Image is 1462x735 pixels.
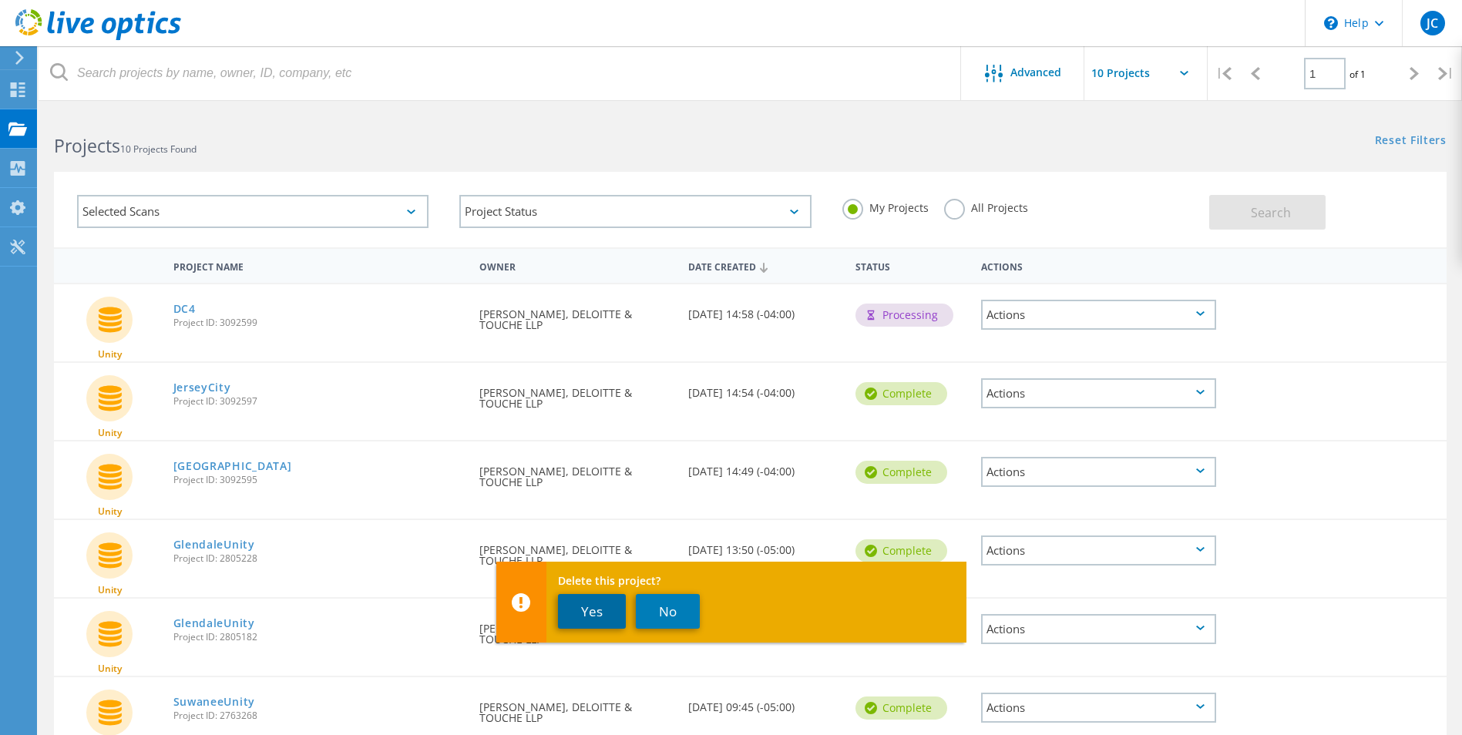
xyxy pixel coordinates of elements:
div: [PERSON_NAME], DELOITTE & TOUCHE LLP [472,441,681,503]
div: Owner [472,251,681,280]
div: [DATE] 14:58 (-04:00) [681,284,848,335]
div: [DATE] 14:54 (-04:00) [681,363,848,414]
label: My Projects [842,199,929,213]
div: Actions [981,457,1216,487]
div: Actions [981,693,1216,723]
div: Actions [981,300,1216,330]
div: Complete [855,461,947,484]
a: Reset Filters [1375,135,1447,148]
button: No [636,594,700,629]
span: Project ID: 3092597 [173,397,465,406]
span: Delete this project? [558,576,953,586]
div: [PERSON_NAME], DELOITTE & TOUCHE LLP [472,363,681,425]
div: [DATE] 13:50 (-05:00) [681,520,848,571]
span: Project ID: 3092599 [173,318,465,327]
button: Search [1209,195,1326,230]
a: [GEOGRAPHIC_DATA] [173,461,292,472]
a: Live Optics Dashboard [15,32,181,43]
div: Complete [855,539,947,562]
span: Unity [98,507,122,516]
div: Project Name [166,251,472,280]
div: Actions [981,535,1216,566]
div: Actions [981,614,1216,644]
span: Project ID: 2805182 [173,633,465,642]
button: Yes [558,594,626,629]
span: of 1 [1349,68,1366,81]
svg: \n [1324,16,1338,30]
a: GlendaleUnity [173,539,255,550]
a: JerseyCity [173,382,231,393]
div: Complete [855,382,947,405]
div: Selected Scans [77,195,429,228]
span: Project ID: 2805228 [173,554,465,563]
a: SuwaneeUnity [173,696,255,707]
div: | [1430,46,1462,101]
a: DC4 [173,304,196,314]
span: Unity [98,350,122,359]
div: [PERSON_NAME], DELOITTE & TOUCHE LLP [472,284,681,346]
div: Processing [855,304,953,327]
span: 10 Projects Found [120,143,197,156]
div: Date Created [681,251,848,280]
span: Project ID: 2763268 [173,711,465,720]
span: Search [1251,204,1291,221]
div: [PERSON_NAME], DELOITTE & TOUCHE LLP [472,520,681,582]
input: Search projects by name, owner, ID, company, etc [39,46,962,100]
span: Advanced [1010,67,1061,78]
div: [DATE] 09:45 (-05:00) [681,677,848,728]
div: | [1208,46,1239,101]
label: All Projects [944,199,1028,213]
div: Project Status [459,195,811,228]
span: Project ID: 3092595 [173,475,465,485]
div: Actions [973,251,1224,280]
span: Unity [98,664,122,673]
span: JC [1427,17,1438,29]
div: Status [848,251,973,280]
div: Actions [981,378,1216,408]
a: GlendaleUnity [173,618,255,629]
span: Unity [98,428,122,438]
div: [DATE] 14:49 (-04:00) [681,441,848,492]
div: Complete [855,696,947,720]
b: Projects [54,133,120,158]
div: [PERSON_NAME], DELOITTE & TOUCHE LLP [472,599,681,660]
span: Unity [98,586,122,595]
